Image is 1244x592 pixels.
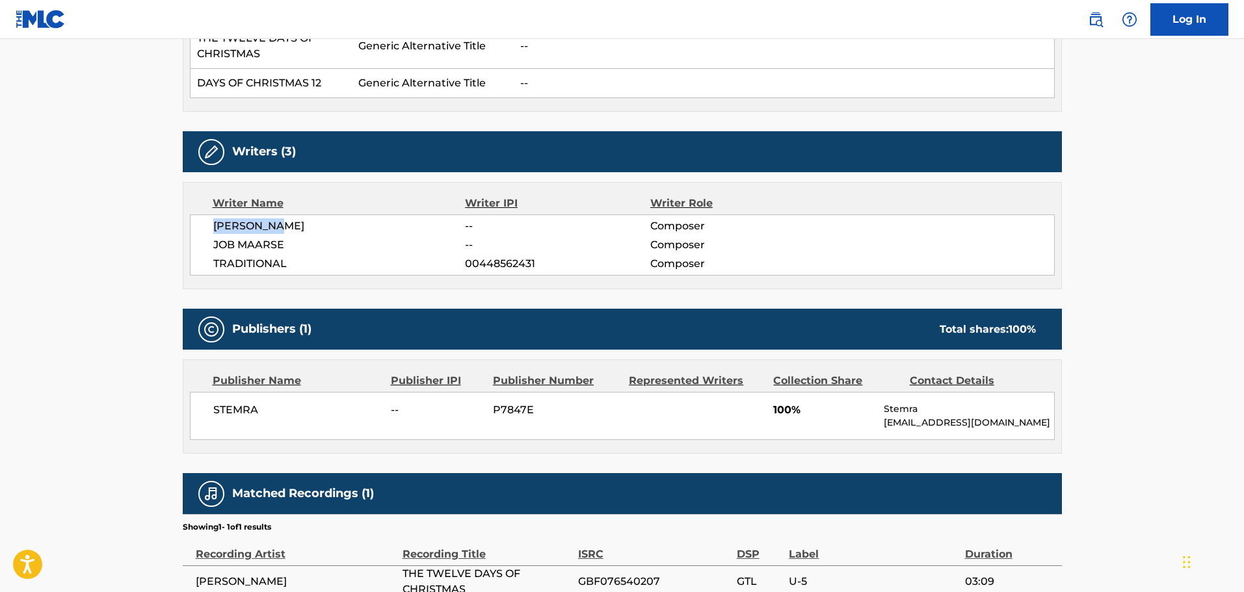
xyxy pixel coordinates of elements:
[196,533,396,562] div: Recording Artist
[1179,530,1244,592] iframe: Chat Widget
[884,402,1053,416] p: Stemra
[910,373,1036,389] div: Contact Details
[232,322,311,337] h5: Publishers (1)
[204,486,219,502] img: Matched Recordings
[650,237,819,253] span: Composer
[196,574,396,589] span: [PERSON_NAME]
[789,533,958,562] div: Label
[190,24,352,69] td: THE TWELVE DAYS OF CHRISTMAS
[213,237,466,253] span: JOB MAARSE
[204,144,219,160] img: Writers
[232,144,296,159] h5: Writers (3)
[213,402,382,418] span: STEMRA
[773,373,899,389] div: Collection Share
[1117,6,1143,32] div: Help
[1083,6,1109,32] a: Public Search
[232,486,374,501] h5: Matched Recordings (1)
[789,574,958,589] span: U-5
[16,10,66,29] img: MLC Logo
[213,373,381,389] div: Publisher Name
[465,196,650,211] div: Writer IPI
[465,256,650,272] span: 00448562431
[1122,12,1137,27] img: help
[465,237,650,253] span: --
[773,402,874,418] span: 100%
[183,521,271,533] p: Showing 1 - 1 of 1 results
[1183,543,1191,582] div: Drag
[737,574,783,589] span: GTL
[465,218,650,234] span: --
[352,69,514,98] td: Generic Alternative Title
[578,574,730,589] span: GBF076540207
[190,69,352,98] td: DAYS OF CHRISTMAS 12
[493,373,619,389] div: Publisher Number
[629,373,763,389] div: Represented Writers
[940,322,1036,337] div: Total shares:
[213,256,466,272] span: TRADITIONAL
[514,69,1054,98] td: --
[884,416,1053,430] p: [EMAIL_ADDRESS][DOMAIN_NAME]
[204,322,219,337] img: Publishers
[650,196,819,211] div: Writer Role
[965,574,1055,589] span: 03:09
[391,402,483,418] span: --
[213,196,466,211] div: Writer Name
[737,533,783,562] div: DSP
[391,373,483,389] div: Publisher IPI
[1009,323,1036,335] span: 100 %
[578,533,730,562] div: ISRC
[650,218,819,234] span: Composer
[965,533,1055,562] div: Duration
[352,24,514,69] td: Generic Alternative Title
[650,256,819,272] span: Composer
[1150,3,1228,36] a: Log In
[493,402,619,418] span: P7847E
[213,218,466,234] span: [PERSON_NAME]
[514,24,1054,69] td: --
[1088,12,1104,27] img: search
[403,533,572,562] div: Recording Title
